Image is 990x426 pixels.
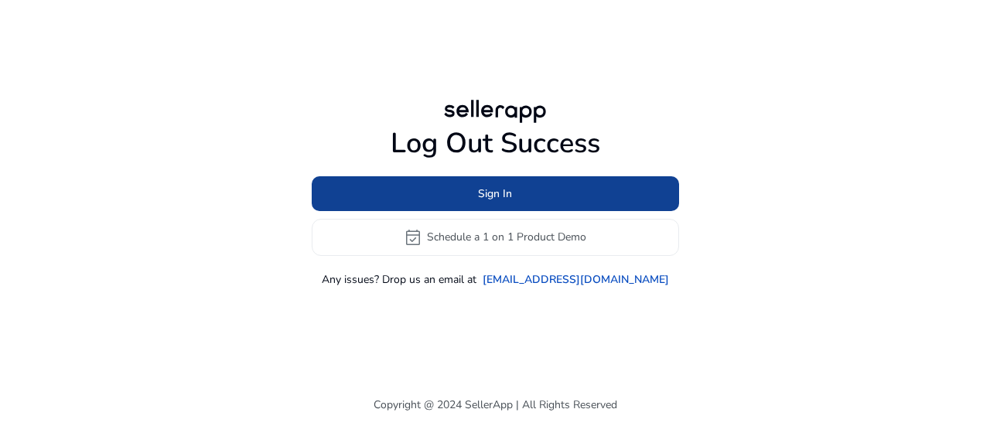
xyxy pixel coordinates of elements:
span: event_available [404,228,422,247]
p: Any issues? Drop us an email at [322,271,476,288]
button: event_availableSchedule a 1 on 1 Product Demo [312,219,679,256]
span: Sign In [478,186,512,202]
h1: Log Out Success [312,127,679,160]
button: Sign In [312,176,679,211]
a: [EMAIL_ADDRESS][DOMAIN_NAME] [483,271,669,288]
